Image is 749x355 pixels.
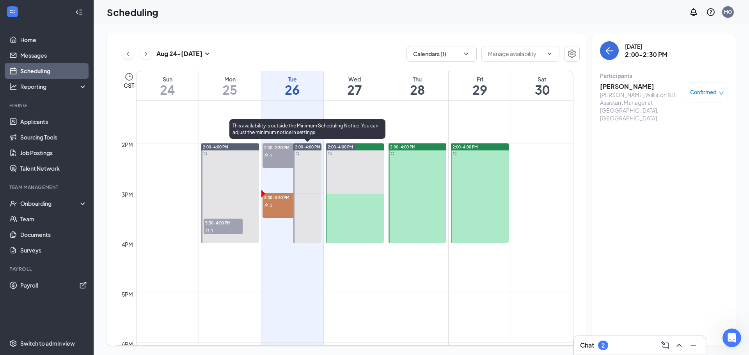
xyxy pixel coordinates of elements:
span: 2:00-4:00 PM [390,144,415,150]
svg: ChevronLeft [124,49,132,58]
svg: ArrowLeft [605,46,614,55]
h3: Chat [580,341,594,350]
span: CST [124,81,134,89]
a: Sourcing Tools [20,129,87,145]
div: Onboarding [20,200,80,207]
div: Sun [137,75,199,83]
span: 2:00-4:00 PM [453,144,478,150]
svg: Sync [295,152,299,155]
svg: User [264,203,269,208]
a: Home [20,32,87,48]
div: Thu [386,75,448,83]
button: ChevronLeft [122,48,134,60]
h3: [PERSON_NAME] [600,82,682,91]
svg: WorkstreamLogo [9,8,16,16]
div: Sat [511,75,573,83]
span: 2:00-4:00 PM [295,144,320,150]
svg: User [205,228,210,233]
div: Participants [600,72,728,79]
svg: Clock [124,72,134,81]
div: Team Management [9,184,85,191]
a: Messages [20,48,87,63]
svg: Settings [9,339,17,347]
div: Reporting [20,83,87,90]
svg: Analysis [9,83,17,90]
a: Job Postings [20,145,87,161]
h1: 30 [511,83,573,96]
div: Wed [324,75,386,83]
a: Talent Network [20,161,87,176]
a: Applicants [20,114,87,129]
a: August 27, 2025 [324,71,386,100]
svg: Collapse [75,8,83,16]
div: [DATE] [625,42,667,50]
button: back-button [600,41,619,60]
a: Team [20,211,87,227]
div: MO [724,9,732,15]
svg: ChevronDown [547,51,553,57]
div: Payroll [9,266,85,272]
svg: Minimize [689,341,698,350]
span: 2:00-2:30 PM [263,143,302,151]
span: Confirmed [690,88,717,96]
button: ComposeMessage [659,339,671,351]
svg: ChevronRight [142,49,150,58]
h3: 2:00-2:30 PM [625,50,667,59]
svg: Sync [390,152,394,155]
span: 1 [270,153,272,158]
div: 4pm [120,240,135,249]
div: 3pm [120,190,135,199]
svg: UserCheck [9,200,17,207]
a: PayrollExternalLink [20,277,87,293]
h1: 26 [261,83,323,96]
a: Surveys [20,242,87,258]
span: 1 [211,228,213,233]
svg: ChevronDown [462,50,470,58]
button: Settings [564,46,580,62]
div: Mon [199,75,261,83]
svg: Settings [567,49,577,58]
button: ChevronRight [140,48,152,60]
svg: QuestionInfo [706,7,715,17]
a: August 29, 2025 [449,71,511,100]
button: Minimize [687,339,699,351]
span: 1 [270,203,272,208]
div: 5pm [120,290,135,298]
a: August 28, 2025 [386,71,448,100]
svg: User [264,153,269,158]
a: Documents [20,227,87,242]
svg: ComposeMessage [660,341,670,350]
div: Tue [261,75,323,83]
input: Manage availability [488,49,543,58]
div: 6pm [120,340,135,348]
div: Switch to admin view [20,339,75,347]
a: Scheduling [20,63,87,79]
h1: 25 [199,83,261,96]
span: down [719,90,724,96]
h3: Aug 24 - [DATE] [156,49,202,58]
h1: 24 [137,83,199,96]
div: This availability is outside the Minimum Scheduling Notice. You can adjust the minimum notice in ... [229,119,385,139]
h1: 27 [324,83,386,96]
h1: 28 [386,83,448,96]
svg: Sync [328,152,332,155]
span: 2:00-4:00 PM [203,144,228,150]
svg: Sync [203,152,207,155]
div: Fri [449,75,511,83]
a: August 26, 2025 [261,71,323,100]
span: 3:30-4:00 PM [204,219,243,226]
span: 3:00-3:30 PM [263,193,302,201]
svg: ChevronUp [674,341,684,350]
span: 2:00-4:00 PM [328,144,353,150]
svg: SmallChevronDown [202,49,212,58]
svg: Sync [453,152,457,155]
svg: Notifications [689,7,698,17]
iframe: Intercom live chat [722,329,741,347]
h1: 29 [449,83,511,96]
div: [PERSON_NAME] Williston ND Assistant Manager at [GEOGRAPHIC_DATA], [GEOGRAPHIC_DATA] [600,91,682,122]
h1: Scheduling [107,5,158,19]
div: 2 [602,342,605,349]
a: August 25, 2025 [199,71,261,100]
button: Calendars (1)ChevronDown [406,46,477,62]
